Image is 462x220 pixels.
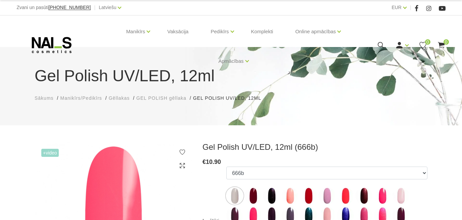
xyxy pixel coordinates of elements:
span: 0 [444,39,449,45]
span: 10.90 [206,159,221,165]
img: ... [337,187,354,204]
a: Manikīrs/Pedikīrs [60,95,102,102]
h3: Gel Polish UV/LED, 12ml (666b) [202,142,427,152]
li: Gel Polish UV/LED, 12ml [193,95,268,102]
span: € [202,159,206,165]
span: Gēllakas [109,95,130,101]
img: ... [300,187,317,204]
img: ... [374,187,391,204]
span: | [410,3,411,12]
div: Zvani un pasūti [16,3,91,12]
img: ... [356,187,372,204]
a: Latviešu [99,3,116,11]
a: 0 [419,41,427,49]
img: ... [392,187,409,204]
a: Sākums [35,95,54,102]
span: Manikīrs/Pedikīrs [60,95,102,101]
img: ... [245,187,262,204]
img: ... [263,187,280,204]
a: Komplekti [246,15,279,48]
a: Manikīrs [126,18,145,45]
a: GEL POLISH gēllaka [136,95,186,102]
img: ... [226,187,243,204]
a: Vaksācija [162,15,194,48]
img: ... [319,187,335,204]
a: Pedikīrs [211,18,229,45]
a: Online apmācības [295,18,336,45]
a: [PHONE_NUMBER] [48,5,91,10]
img: ... [282,187,298,204]
span: GEL POLISH gēllaka [136,95,186,101]
span: 0 [425,39,430,45]
span: Sākums [35,95,54,101]
a: EUR [391,3,402,11]
span: +Video [41,149,59,157]
span: | [94,3,95,12]
a: Apmācības [218,48,243,75]
a: Gēllakas [109,95,130,102]
a: 0 [437,41,446,49]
